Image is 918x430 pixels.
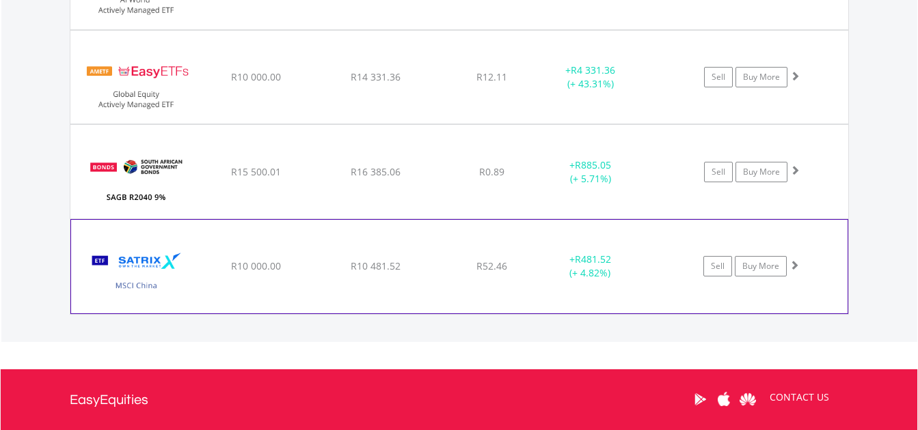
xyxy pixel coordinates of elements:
[735,256,787,276] a: Buy More
[712,378,736,420] a: Apple
[760,378,839,416] a: CONTACT US
[571,63,615,76] span: R4 331.36
[704,67,733,87] a: Sell
[231,259,281,272] span: R10 000.00
[476,70,507,83] span: R12.11
[736,378,760,420] a: Huawei
[539,253,641,280] div: + (+ 4.82%)
[351,259,401,272] span: R10 481.52
[539,63,643,91] div: + (+ 43.31%)
[539,158,643,186] div: + (+ 5.71%)
[77,142,195,215] img: TFSA.ZA.R2040.png
[476,259,507,272] span: R52.46
[479,165,504,178] span: R0.89
[735,162,787,182] a: Buy More
[351,70,401,83] span: R14 331.36
[575,253,611,266] span: R481.52
[735,67,787,87] a: Buy More
[78,237,195,309] img: TFSA.STXCHN.png
[703,256,732,276] a: Sell
[351,165,401,178] span: R16 385.06
[704,162,733,182] a: Sell
[231,165,281,178] span: R15 500.01
[688,378,712,420] a: Google Play
[231,70,281,83] span: R10 000.00
[77,48,195,121] img: TFSA.EASYGE.png
[575,158,611,171] span: R885.05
